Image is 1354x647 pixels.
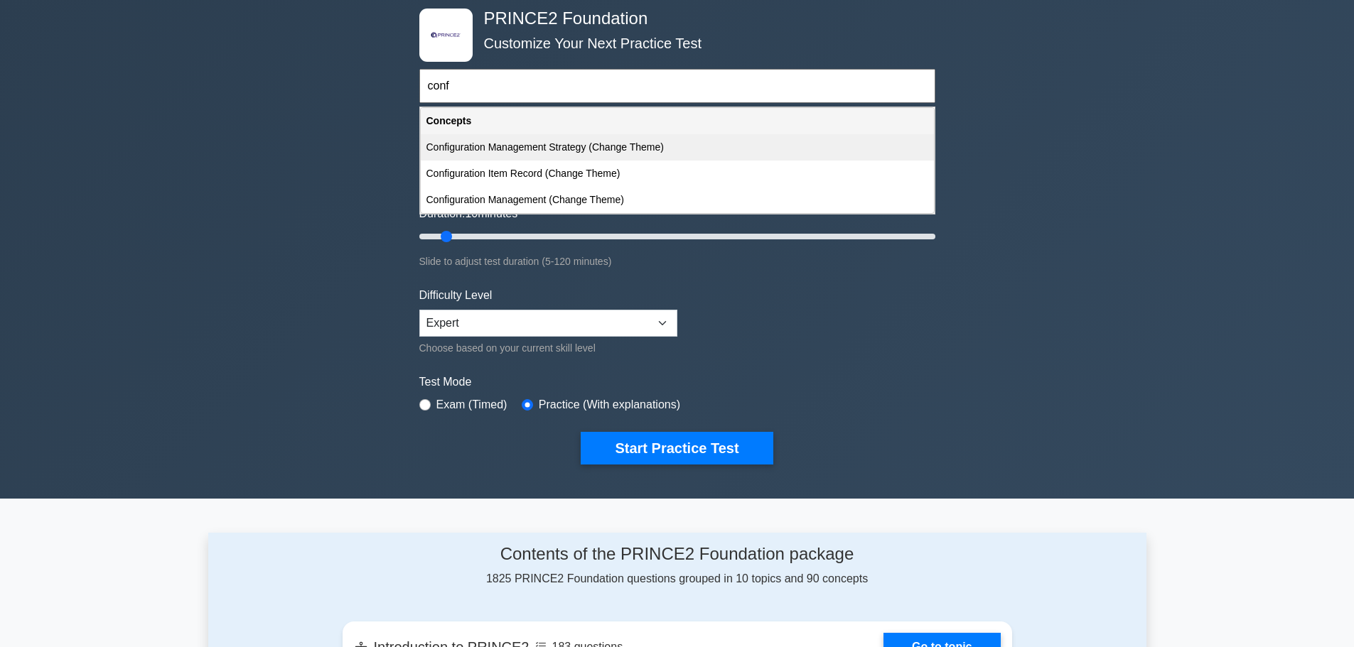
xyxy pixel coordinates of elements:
[421,161,934,187] div: Configuration Item Record (Change Theme)
[581,432,773,464] button: Start Practice Test
[539,396,680,413] label: Practice (With explanations)
[419,287,493,304] label: Difficulty Level
[421,134,934,161] div: Configuration Management Strategy (Change Theme)
[419,69,935,103] input: Start typing to filter on topic or concept...
[436,396,507,413] label: Exam (Timed)
[478,9,866,29] h4: PRINCE2 Foundation
[419,374,935,391] label: Test Mode
[421,108,934,134] div: Concepts
[419,339,677,357] div: Choose based on your current skill level
[343,544,1012,587] div: 1825 PRINCE2 Foundation questions grouped in 10 topics and 90 concepts
[421,187,934,213] div: Configuration Management (Change Theme)
[343,544,1012,565] h4: Contents of the PRINCE2 Foundation package
[419,253,935,270] div: Slide to adjust test duration (5-120 minutes)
